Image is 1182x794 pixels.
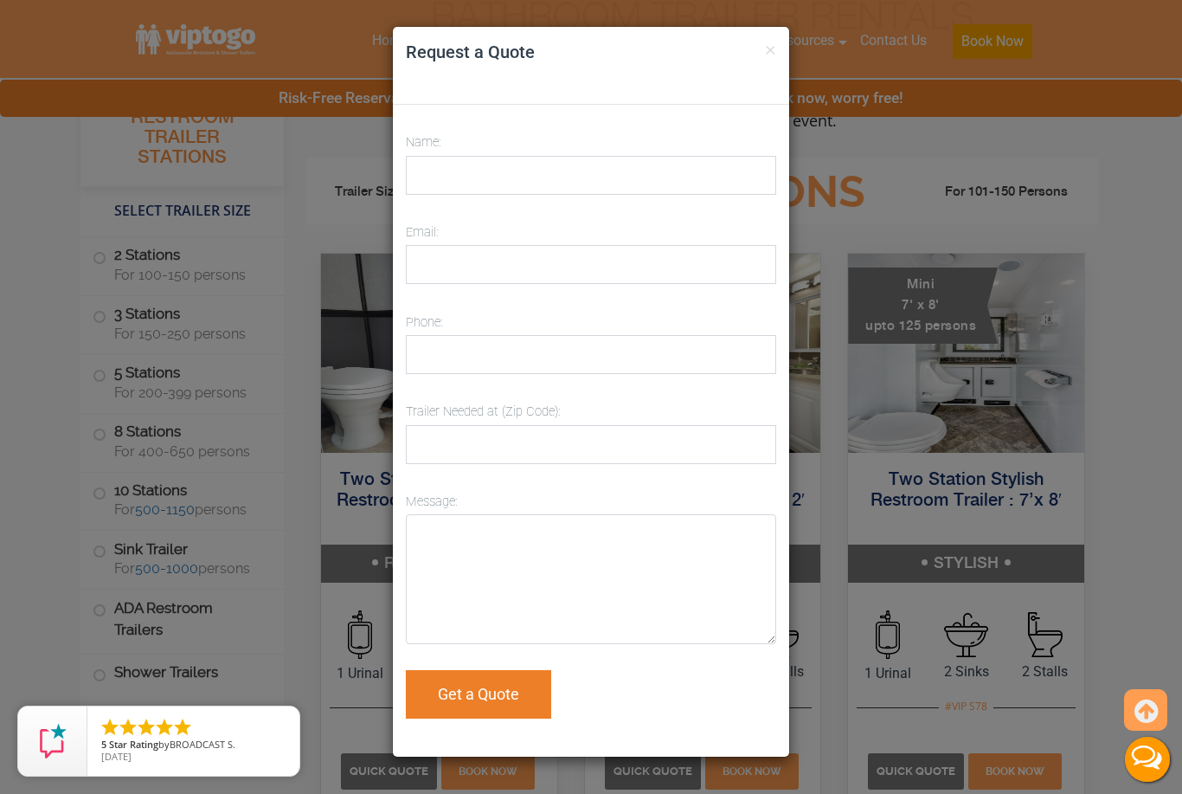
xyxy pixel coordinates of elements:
h4: Request a Quote [406,40,776,65]
span: by [101,739,286,752]
span: [DATE] [101,750,132,763]
li:  [154,717,175,738]
label: Name: [406,130,441,155]
label: Message: [406,489,458,514]
li:  [136,717,157,738]
li:  [100,717,120,738]
label: Phone: [406,310,443,335]
li:  [118,717,138,738]
span: Star Rating [109,738,158,751]
form: Contact form [393,105,789,757]
li:  [172,717,193,738]
span: BROADCAST S. [170,738,235,751]
button: × [765,38,776,59]
button: Live Chat [1113,725,1182,794]
img: Review Rating [35,724,70,758]
label: Email: [406,220,439,245]
span: 5 [101,738,106,751]
label: Trailer Needed at (Zip Code): [406,399,561,424]
button: Get a Quote [406,670,551,719]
